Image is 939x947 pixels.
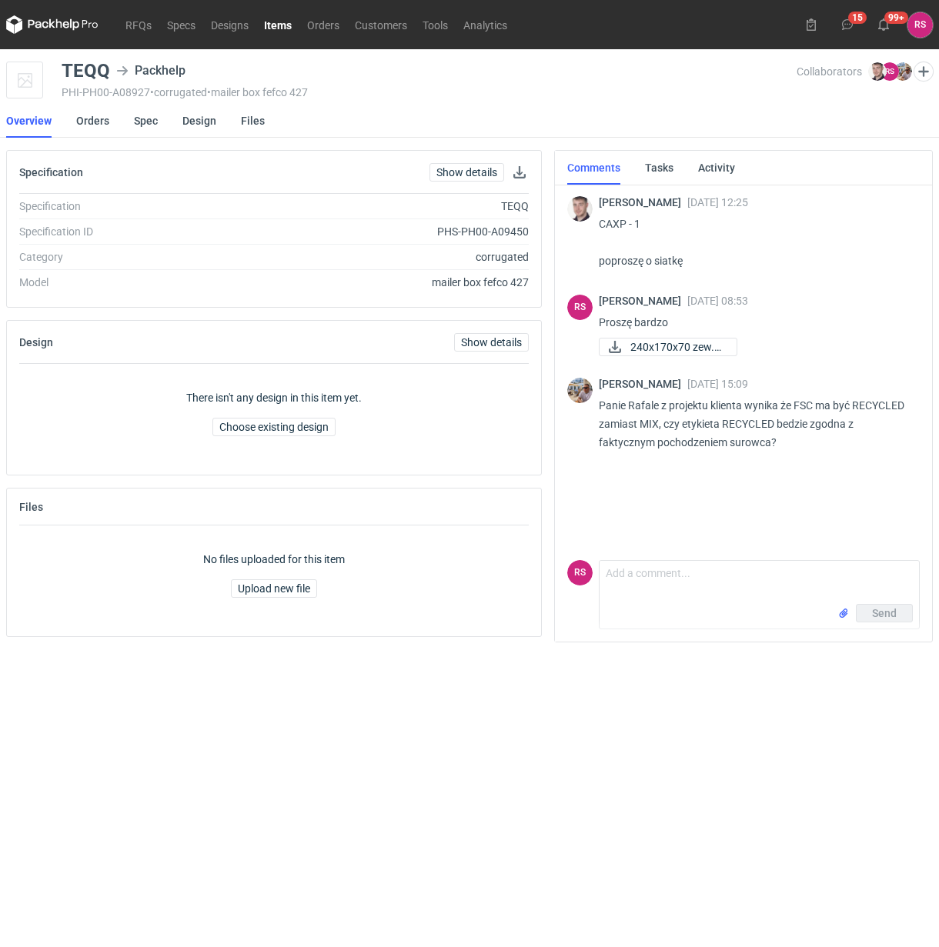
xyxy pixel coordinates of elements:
figcaption: RS [567,560,593,585]
span: Send [872,608,897,619]
button: 99+ [871,12,896,37]
p: CAXP - 1 poproszę o siatkę [599,215,907,270]
button: Upload new file [231,579,317,598]
button: Send [856,604,913,622]
a: Specs [159,15,203,34]
a: Design [182,104,216,138]
a: Overview [6,104,52,138]
a: Items [256,15,299,34]
div: TEQQ [223,198,529,214]
figcaption: RS [567,295,593,320]
a: Spec [134,104,158,138]
div: Model [19,275,223,290]
div: corrugated [223,249,529,265]
a: Comments [567,151,620,185]
a: Designs [203,15,256,34]
span: Choose existing design [219,422,329,432]
a: Activity [698,151,735,185]
span: [DATE] 15:09 [687,378,748,390]
span: [PERSON_NAME] [599,295,687,307]
img: Michał Palasek [894,62,912,81]
a: Tasks [645,151,673,185]
button: 15 [835,12,860,37]
div: TEQQ [62,62,110,80]
a: 240x170x70 zew.pdf [599,338,737,356]
div: Specification [19,198,223,214]
div: Rafał Stani [567,295,593,320]
div: Category [19,249,223,265]
p: Panie Rafale z projektu klienta wynika że FSC ma być RECYCLED zamiast MIX, czy etykieta RECYCLED ... [599,396,907,452]
figcaption: RS [881,62,899,81]
div: Rafał Stani [907,12,933,38]
p: Proszę bardzo [599,313,907,332]
img: Michał Palasek [567,378,593,403]
a: Orders [299,15,347,34]
a: Customers [347,15,415,34]
a: Files [241,104,265,138]
div: Packhelp [116,62,185,80]
a: Orders [76,104,109,138]
span: [PERSON_NAME] [599,378,687,390]
span: • corrugated [150,86,207,98]
div: mailer box fefco 427 [223,275,529,290]
span: 240x170x70 zew.pdf [630,338,724,355]
div: Specification ID [19,224,223,239]
div: PHS-PH00-A09450 [223,224,529,239]
button: Choose existing design [212,418,336,436]
button: RS [907,12,933,38]
img: Maciej Sikora [868,62,887,81]
button: Download specification [510,163,529,182]
span: [DATE] 12:25 [687,196,748,208]
p: There isn't any design in this item yet. [186,390,362,405]
p: No files uploaded for this item [203,552,345,567]
div: PHI-PH00-A08927 [62,86,797,98]
h2: Specification [19,166,83,178]
span: • mailer box fefco 427 [207,86,308,98]
svg: Packhelp Pro [6,15,99,34]
img: Maciej Sikora [567,196,593,222]
span: Upload new file [238,583,310,594]
h2: Design [19,336,53,348]
h2: Files [19,501,43,513]
span: [PERSON_NAME] [599,196,687,208]
span: Collaborators [797,65,862,78]
div: Rafał Stani [567,560,593,585]
a: Analytics [456,15,515,34]
a: Show details [454,333,529,352]
a: RFQs [118,15,159,34]
a: Show details [429,163,504,182]
span: [DATE] 08:53 [687,295,748,307]
a: Tools [415,15,456,34]
button: Edit collaborators [914,62,934,82]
